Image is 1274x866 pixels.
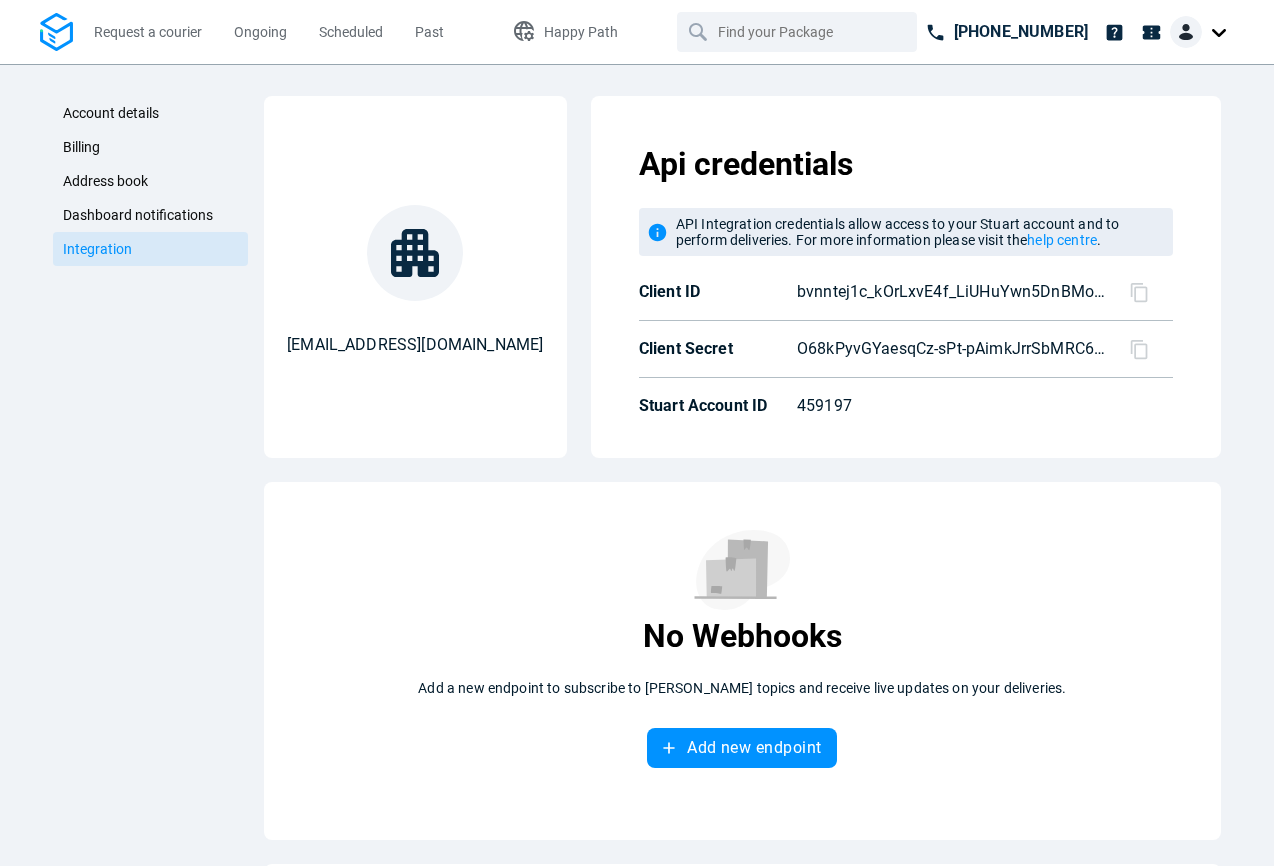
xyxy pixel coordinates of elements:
[797,394,1083,418] p: 459197
[797,337,1105,361] p: O68kPyvGYaesqCz-sPt-pAimkJrrSbMRC6KOxfBPBw8
[94,24,202,40] span: Request a courier
[63,173,148,189] span: Address book
[287,333,543,357] p: [EMAIL_ADDRESS][DOMAIN_NAME]
[53,96,248,130] a: Account details
[53,130,248,164] a: Billing
[234,24,287,40] span: Ongoing
[53,164,248,198] a: Address book
[63,139,100,155] span: Billing
[797,280,1105,304] p: bvnntej1c_kOrLxvE4f_LiUHuYwn5DnBMoPgTveiDxI
[639,144,1173,184] p: Api credentials
[639,282,789,302] p: Client ID
[954,20,1088,44] p: [PHONE_NUMBER]
[639,339,789,359] p: Client Secret
[1027,232,1097,248] a: help centre
[63,241,132,257] span: Integration
[53,232,248,266] a: Integration
[319,24,383,40] span: Scheduled
[639,396,789,416] p: Stuart Account ID
[63,105,159,121] span: Account details
[544,24,618,40] span: Happy Path
[53,198,248,232] a: Dashboard notifications
[40,13,73,52] img: Logo
[687,740,821,756] span: Add new endpoint
[676,216,1120,248] span: API Integration credentials allow access to your Stuart account and to perform deliveries. For mo...
[694,530,790,610] img: No results found
[418,680,1066,696] p: Add a new endpoint to subscribe to [PERSON_NAME] topics and receive live updates on your deliveries.
[643,616,842,656] p: No Webhooks
[1170,16,1202,48] img: Client
[647,728,837,768] button: Add new endpoint
[415,24,444,40] span: Past
[917,12,1096,52] a: [PHONE_NUMBER]
[63,207,213,223] span: Dashboard notifications
[718,13,880,51] input: Find your Package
